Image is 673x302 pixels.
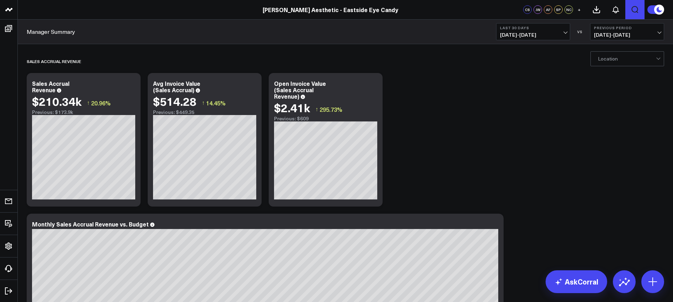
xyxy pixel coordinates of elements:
span: ↑ [87,98,90,108]
span: + [578,7,581,12]
a: Manager Summary [27,28,75,36]
span: [DATE] - [DATE] [594,32,660,38]
div: Sales Accrual Revenue [27,53,81,69]
span: ↑ [202,98,205,108]
b: Previous Period [594,26,660,30]
span: 14.45% [206,99,226,107]
div: Open Invoice Value (Sales Accrual Revenue) [274,79,326,100]
div: AF [544,5,552,14]
div: $2.41k [274,101,310,114]
div: JW [533,5,542,14]
button: + [575,5,583,14]
div: Avg Invoice Value (Sales Accrual) [153,79,200,94]
div: Sales Accrual Revenue [32,79,69,94]
span: 20.96% [91,99,111,107]
div: NC [564,5,573,14]
b: Last 30 Days [500,26,566,30]
div: VS [574,30,587,34]
span: 295.73% [320,105,342,113]
div: Previous: $173.9k [32,109,135,115]
div: SP [554,5,563,14]
a: [PERSON_NAME] Aesthetic - Eastside Eye Candy [263,6,398,14]
div: Previous: $609 [274,116,377,121]
div: Monthly Sales Accrual Revenue vs. Budget [32,220,149,228]
div: $210.34k [32,95,82,108]
div: CS [523,5,532,14]
span: [DATE] - [DATE] [500,32,566,38]
span: ↑ [315,105,318,114]
div: $514.28 [153,95,196,108]
button: Last 30 Days[DATE]-[DATE] [496,23,570,40]
button: Previous Period[DATE]-[DATE] [590,23,664,40]
a: AskCorral [546,270,607,293]
div: Previous: $449.35 [153,109,256,115]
